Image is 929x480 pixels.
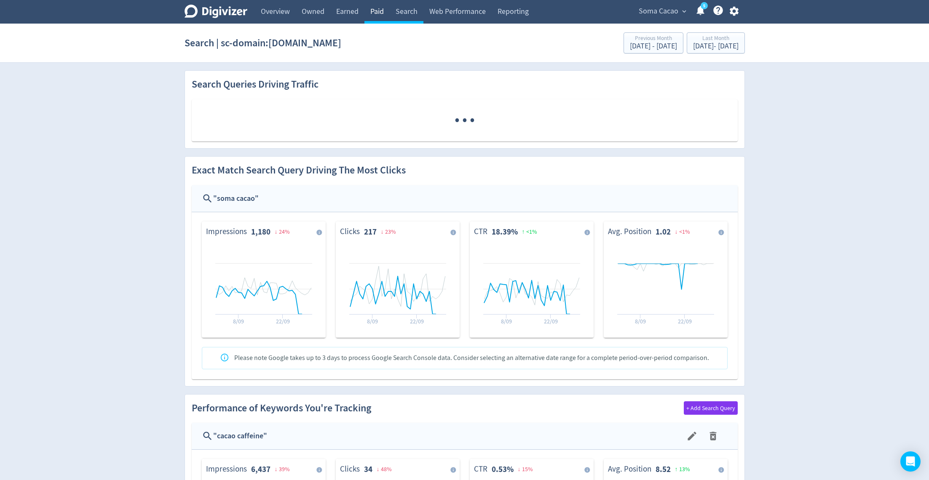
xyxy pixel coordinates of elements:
[206,464,247,475] dt: Impressions
[192,163,406,178] h2: Exact Match Search Query Driving The Most Clicks
[518,465,521,473] span: ↓
[900,451,921,472] div: Open Intercom Messenger
[656,227,671,237] strong: 1.02
[474,464,487,475] dt: CTR
[340,227,360,237] dt: Clicks
[275,465,278,473] span: ↓
[340,464,360,475] dt: Clicks
[630,35,677,43] div: Previous Month
[364,464,372,475] strong: 34
[234,350,709,366] div: Please note Google takes up to 3 days to process Google Search Console data. Consider selecting a...
[276,317,289,325] text: 22/09
[636,5,688,18] button: Soma Cacao
[705,428,721,444] button: menu
[469,99,476,142] span: ·
[192,77,319,92] h2: Search Queries Driving Traffic
[385,228,396,235] span: 23 %
[522,228,525,235] span: ↑
[474,227,487,237] dt: CTR
[251,227,270,237] strong: 1,180
[501,317,511,325] text: 8/09
[639,5,678,18] span: Soma Cacao
[377,465,380,473] span: ↓
[684,428,700,444] button: menu
[275,228,278,235] span: ↓
[279,465,290,473] span: 39 %
[701,2,708,9] a: 5
[233,317,244,325] text: 8/09
[677,317,691,325] text: 22/09
[526,228,537,235] span: <1 %
[213,192,728,205] div: " soma cacao "
[185,29,341,56] h1: Search | sc-domain:[DOMAIN_NAME]
[624,32,683,53] button: Previous Month[DATE] - [DATE]
[635,317,645,325] text: 8/09
[522,465,533,473] span: 15 %
[608,227,651,237] dt: Avg. Position
[381,465,392,473] span: 48 %
[675,228,678,235] span: ↓
[686,405,735,411] span: + Add Search Query
[679,228,690,235] span: <1 %
[680,8,688,15] span: expand_more
[675,465,678,473] span: ↑
[367,317,377,325] text: 8/09
[453,99,461,142] span: ·
[693,43,739,50] div: [DATE] - [DATE]
[608,464,651,475] dt: Avg. Position
[206,227,247,237] dt: Impressions
[364,227,377,237] strong: 217
[543,317,557,325] text: 22/09
[192,401,371,416] h2: Performance of Keywords You're Tracking
[492,464,514,475] strong: 0.53%
[656,464,671,475] strong: 8.52
[410,317,423,325] text: 22/09
[461,99,469,142] span: ·
[679,465,690,473] span: 13 %
[251,464,270,475] strong: 6,437
[492,227,518,237] strong: 18.39%
[687,32,745,53] button: Last Month[DATE]- [DATE]
[703,3,705,9] text: 5
[279,228,290,235] span: 24 %
[381,228,384,235] span: ↓
[693,35,739,43] div: Last Month
[213,430,685,442] div: " cacao caffeine "
[630,43,677,50] div: [DATE] - [DATE]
